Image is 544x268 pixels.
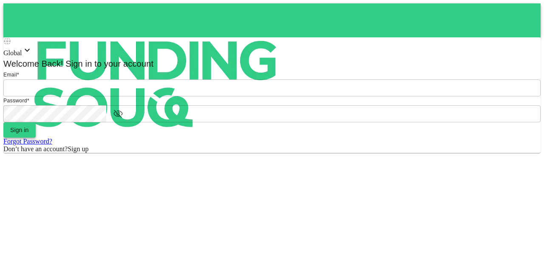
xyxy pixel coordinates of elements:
span: Sign in to your account [63,59,154,68]
span: Don’t have an account? [3,145,68,152]
a: Forgot Password? [3,138,52,145]
input: email [3,79,541,96]
input: password [3,105,106,122]
button: Sign in [3,122,36,138]
span: Password [3,98,27,104]
span: Sign up [68,145,88,152]
a: logo [3,3,541,37]
span: Welcome Back! [3,59,63,68]
span: Email [3,72,17,78]
img: logo [3,3,309,165]
div: Global [3,45,541,57]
